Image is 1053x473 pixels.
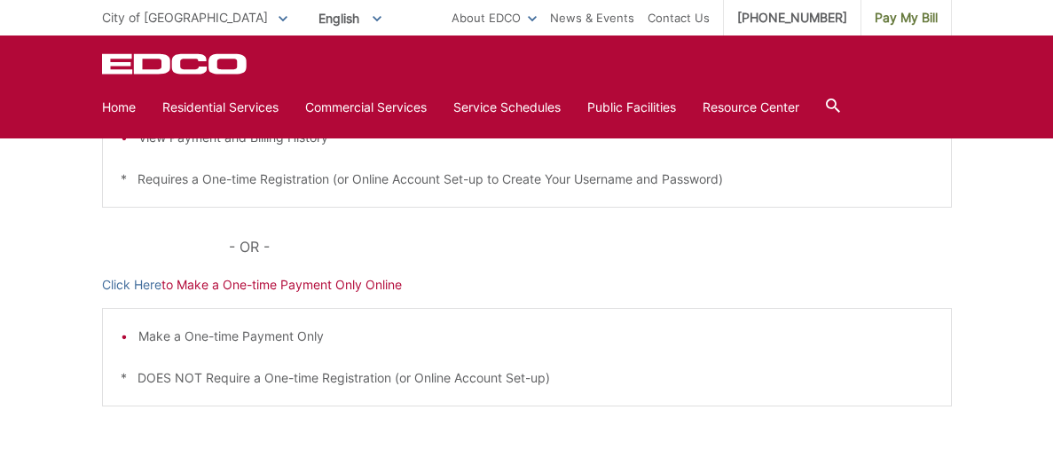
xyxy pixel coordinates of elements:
[452,8,537,28] a: About EDCO
[121,368,933,388] p: * DOES NOT Require a One-time Registration (or Online Account Set-up)
[138,327,933,346] li: Make a One-time Payment Only
[703,98,799,117] a: Resource Center
[102,275,161,295] a: Click Here
[102,98,136,117] a: Home
[102,10,268,25] span: City of [GEOGRAPHIC_DATA]
[121,169,933,189] p: * Requires a One-time Registration (or Online Account Set-up to Create Your Username and Password)
[162,98,279,117] a: Residential Services
[102,275,952,295] p: to Make a One-time Payment Only Online
[453,98,561,117] a: Service Schedules
[229,234,951,259] p: - OR -
[305,98,427,117] a: Commercial Services
[648,8,710,28] a: Contact Us
[587,98,676,117] a: Public Facilities
[102,53,249,75] a: EDCD logo. Return to the homepage.
[550,8,634,28] a: News & Events
[305,4,395,33] span: English
[875,8,938,28] span: Pay My Bill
